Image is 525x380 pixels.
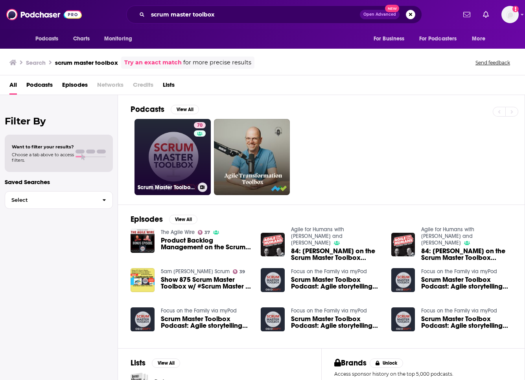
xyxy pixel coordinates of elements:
[161,237,252,250] a: Product Backlog Management on the Scrum Master Toolbox
[148,8,360,21] input: Search podcasts, credits, & more...
[131,229,155,253] img: Product Backlog Management on the Scrum Master Toolbox
[291,248,382,261] span: 84: [PERSON_NAME] on the Scrum Master Toolbox Podcast
[391,233,415,257] img: 84: Ryan Ripley on the Scrum Master Toolbox Podcast
[385,5,399,12] span: New
[291,226,344,246] a: Agile for Humans with Ryan Ripley and Todd Miller
[370,358,403,368] button: Unlock
[291,316,382,329] a: Scrum Master Toolbox Podcast: Agile storytelling from the trenches: Overcoming the Part-Time Prod...
[291,307,367,314] a: Focus on the Family via myPod
[6,7,82,22] img: Podchaser - Follow, Share and Rate Podcasts
[334,371,512,377] p: Access sponsor history on the top 5,000 podcasts.
[261,233,285,257] img: 84: Ryan Ripley on the Scrum Master Toolbox Podcast
[501,6,519,23] img: User Profile
[171,105,199,114] button: View All
[421,268,497,275] a: Focus on the Family via myPod
[163,79,175,95] a: Lists
[97,79,123,95] span: Networks
[472,33,485,44] span: More
[55,59,118,66] h3: scrum master toolbox
[5,191,113,209] button: Select
[291,268,367,275] a: Focus on the Family via myPod
[104,33,132,44] span: Monitoring
[5,178,113,186] p: Saved Searches
[334,358,367,368] h2: Brands
[131,104,164,114] h2: Podcasts
[374,33,405,44] span: For Business
[131,214,197,224] a: EpisodesView All
[501,6,519,23] button: Show profile menu
[99,31,142,46] button: open menu
[183,58,251,67] span: for more precise results
[131,214,163,224] h2: Episodes
[261,268,285,292] img: Scrum Master Toolbox Podcast: Agile storytelling from the trenches: Collaborating On Defining Suc...
[239,270,245,274] span: 39
[161,268,230,275] a: 5am Mester Scrum
[480,8,492,21] a: Show notifications dropdown
[131,268,155,292] img: Show 875 Scrum Master Toolbox w/ #Scrum Master y #Agile Coach Greg Mester
[360,10,400,19] button: Open AdvancedNew
[363,13,396,16] span: Open Advanced
[134,119,211,195] a: 70Scrum Master Toolbox Podcast: Agile storytelling from the trenches
[391,268,415,292] img: Scrum Master Toolbox Podcast: Agile storytelling from the trenches: Success and Reflection in Agi...
[421,248,512,261] a: 84: Ryan Ripley on the Scrum Master Toolbox Podcast
[161,276,252,290] span: Show 875 Scrum Master Toolbox w/ #Scrum Master y #Agile Coach [PERSON_NAME]
[62,79,88,95] a: Episodes
[368,31,414,46] button: open menu
[261,307,285,331] img: Scrum Master Toolbox Podcast: Agile storytelling from the trenches: Overcoming the Part-Time Prod...
[131,358,180,368] a: ListsView All
[5,115,113,127] h2: Filter By
[9,79,17,95] a: All
[233,269,245,274] a: 39
[421,316,512,329] a: Scrum Master Toolbox Podcast: Agile storytelling from the trenches: BONUS: Exploring Lean Princip...
[5,197,96,203] span: Select
[35,33,59,44] span: Podcasts
[419,33,457,44] span: For Podcasters
[73,33,90,44] span: Charts
[68,31,95,46] a: Charts
[152,358,180,368] button: View All
[131,358,146,368] h2: Lists
[512,6,519,12] svg: Add a profile image
[12,144,74,150] span: Want to filter your results?
[26,79,53,95] a: Podcasts
[161,229,195,236] a: The Agile Wire
[30,31,69,46] button: open menu
[161,307,237,314] a: Focus on the Family via myPod
[161,276,252,290] a: Show 875 Scrum Master Toolbox w/ #Scrum Master y #Agile Coach Greg Mester
[466,31,495,46] button: open menu
[26,59,46,66] h3: Search
[414,31,468,46] button: open menu
[391,307,415,331] img: Scrum Master Toolbox Podcast: Agile storytelling from the trenches: BONUS: Exploring Lean Princip...
[421,307,497,314] a: Focus on the Family via myPod
[421,248,512,261] span: 84: [PERSON_NAME] on the Scrum Master Toolbox Podcast
[131,307,155,331] img: Scrum Master Toolbox Podcast: Agile storytelling from the trenches: Co-Creating Vision for Change...
[124,58,182,67] a: Try an exact match
[291,276,382,290] a: Scrum Master Toolbox Podcast: Agile storytelling from the trenches: Collaborating On Defining Suc...
[169,215,197,224] button: View All
[126,5,422,24] div: Search podcasts, credits, & more...
[138,184,195,191] h3: Scrum Master Toolbox Podcast: Agile storytelling from the trenches
[473,59,512,66] button: Send feedback
[421,276,512,290] a: Scrum Master Toolbox Podcast: Agile storytelling from the trenches: Success and Reflection in Agi...
[161,316,252,329] a: Scrum Master Toolbox Podcast: Agile storytelling from the trenches: Co-Creating Vision for Change...
[197,122,203,130] span: 70
[12,152,74,163] span: Choose a tab above to access filters.
[131,104,199,114] a: PodcastsView All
